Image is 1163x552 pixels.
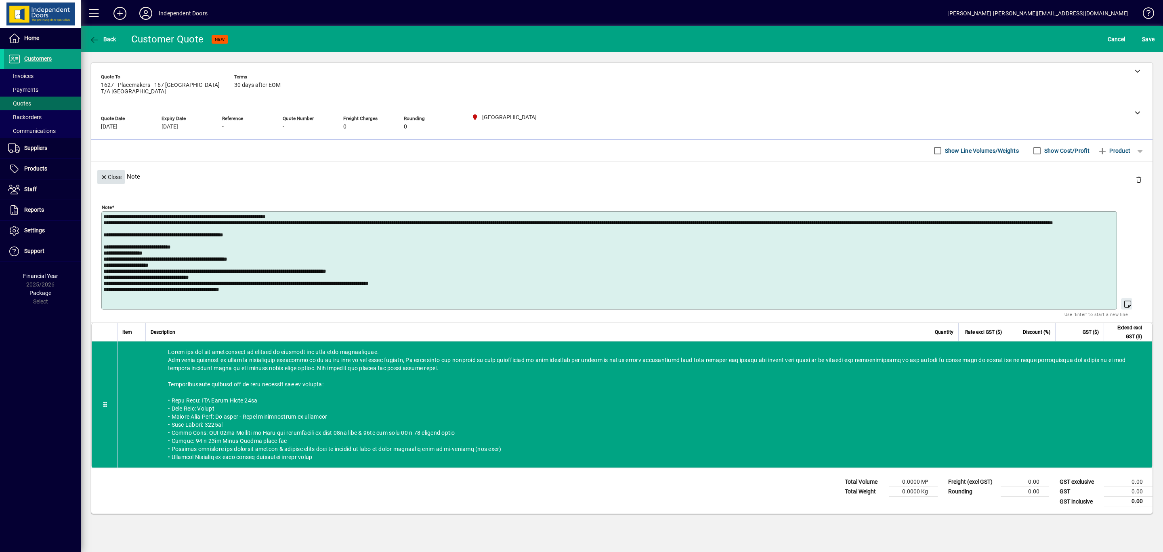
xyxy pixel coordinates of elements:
[4,124,81,138] a: Communications
[1001,487,1049,497] td: 0.00
[8,114,42,120] span: Backorders
[24,55,52,62] span: Customers
[1001,477,1049,487] td: 0.00
[1064,310,1128,319] mat-hint: Use 'Enter' to start a new line
[1137,2,1153,28] a: Knowledge Base
[1094,143,1134,158] button: Product
[97,170,125,184] button: Close
[118,341,1152,468] div: Lorem ips dol sit ametconsect ad elitsed do eiusmodt inc utla etdo magnaaliquae. Adm venia quisno...
[101,82,222,95] span: 1627 - Placemakers - 167 [GEOGRAPHIC_DATA] T/A [GEOGRAPHIC_DATA]
[24,206,44,213] span: Reports
[23,273,58,279] span: Financial Year
[947,7,1129,20] div: [PERSON_NAME] [PERSON_NAME][EMAIL_ADDRESS][DOMAIN_NAME]
[283,124,284,130] span: -
[95,173,127,180] app-page-header-button: Close
[4,83,81,97] a: Payments
[1056,497,1104,507] td: GST inclusive
[122,328,132,337] span: Item
[1056,477,1104,487] td: GST exclusive
[1104,477,1153,487] td: 0.00
[404,124,407,130] span: 0
[965,328,1002,337] span: Rate excl GST ($)
[102,204,112,210] mat-label: Note
[1104,487,1153,497] td: 0.00
[4,28,81,48] a: Home
[24,145,47,151] span: Suppliers
[89,36,116,42] span: Back
[4,179,81,200] a: Staff
[4,159,81,179] a: Products
[133,6,159,21] button: Profile
[24,248,44,254] span: Support
[1109,323,1142,341] span: Extend excl GST ($)
[4,110,81,124] a: Backorders
[1129,170,1148,189] button: Delete
[889,487,938,497] td: 0.0000 Kg
[343,124,346,130] span: 0
[889,477,938,487] td: 0.0000 M³
[944,477,1001,487] td: Freight (excl GST)
[4,69,81,83] a: Invoices
[4,97,81,110] a: Quotes
[1104,497,1153,507] td: 0.00
[1140,32,1157,46] button: Save
[222,124,224,130] span: -
[4,241,81,261] a: Support
[24,186,37,192] span: Staff
[131,33,204,46] div: Customer Quote
[944,487,1001,497] td: Rounding
[1098,144,1130,157] span: Product
[8,100,31,107] span: Quotes
[101,124,118,130] span: [DATE]
[4,200,81,220] a: Reports
[1083,328,1099,337] span: GST ($)
[8,128,56,134] span: Communications
[1142,33,1155,46] span: ave
[24,227,45,234] span: Settings
[24,165,47,172] span: Products
[215,37,225,42] span: NEW
[1129,176,1148,183] app-page-header-button: Delete
[87,32,118,46] button: Back
[234,82,281,88] span: 30 days after EOM
[841,487,889,497] td: Total Weight
[841,477,889,487] td: Total Volume
[81,32,125,46] app-page-header-button: Back
[107,6,133,21] button: Add
[159,7,208,20] div: Independent Doors
[91,162,1153,191] div: Note
[943,147,1019,155] label: Show Line Volumes/Weights
[1056,487,1104,497] td: GST
[935,328,953,337] span: Quantity
[151,328,175,337] span: Description
[24,35,39,41] span: Home
[162,124,178,130] span: [DATE]
[1108,33,1125,46] span: Cancel
[4,221,81,241] a: Settings
[1106,32,1127,46] button: Cancel
[8,73,34,79] span: Invoices
[1023,328,1050,337] span: Discount (%)
[8,86,38,93] span: Payments
[1142,36,1145,42] span: S
[4,138,81,158] a: Suppliers
[29,290,51,296] span: Package
[1043,147,1090,155] label: Show Cost/Profit
[101,171,122,184] span: Close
